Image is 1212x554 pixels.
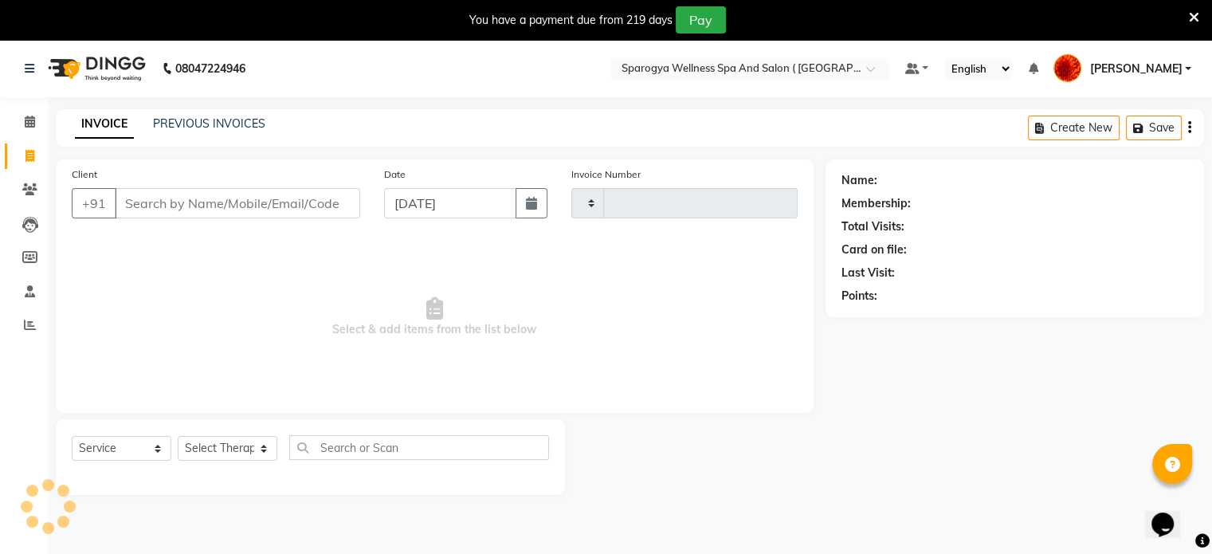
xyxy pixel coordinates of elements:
[571,167,641,182] label: Invoice Number
[175,46,245,91] b: 08047224946
[841,172,877,189] div: Name:
[841,195,911,212] div: Membership:
[115,188,360,218] input: Search by Name/Mobile/Email/Code
[289,435,549,460] input: Search or Scan
[841,288,877,305] div: Points:
[676,6,726,33] button: Pay
[1145,490,1196,538] iframe: chat widget
[153,116,265,131] a: PREVIOUS INVOICES
[841,242,907,258] div: Card on file:
[841,218,904,235] div: Total Visits:
[384,167,406,182] label: Date
[469,12,673,29] div: You have a payment due from 219 days
[1126,116,1182,140] button: Save
[41,46,150,91] img: logo
[75,110,134,139] a: INVOICE
[1028,116,1120,140] button: Create New
[72,238,798,397] span: Select & add items from the list below
[841,265,895,281] div: Last Visit:
[72,188,116,218] button: +91
[72,167,97,182] label: Client
[1089,61,1182,77] span: [PERSON_NAME]
[1053,54,1081,82] img: Shraddha Indulkar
